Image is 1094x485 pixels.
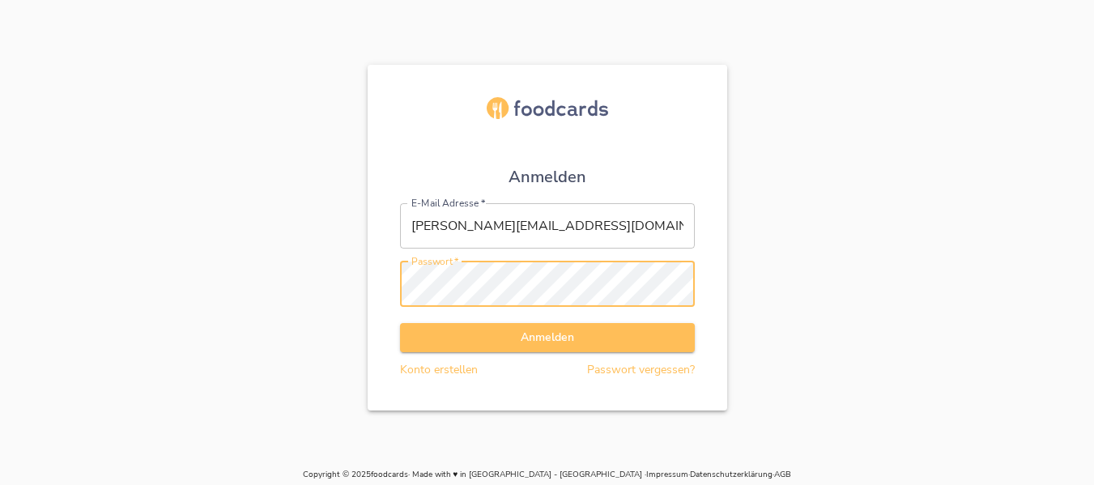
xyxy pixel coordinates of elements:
[10,468,1084,482] p: Copyright © 2025 · Made with ♥ in [GEOGRAPHIC_DATA] - [GEOGRAPHIC_DATA] · · ·
[774,469,791,480] a: AGB
[509,168,586,186] h1: Anmelden
[400,362,478,377] a: Konto erstellen
[690,469,773,480] a: Datenschutzerklärung
[646,469,688,480] a: Impressum
[413,328,682,348] span: Anmelden
[487,97,608,119] img: foodcards
[371,469,408,480] a: foodcards
[400,323,695,353] button: Anmelden
[587,362,695,377] a: Passwort vergessen?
